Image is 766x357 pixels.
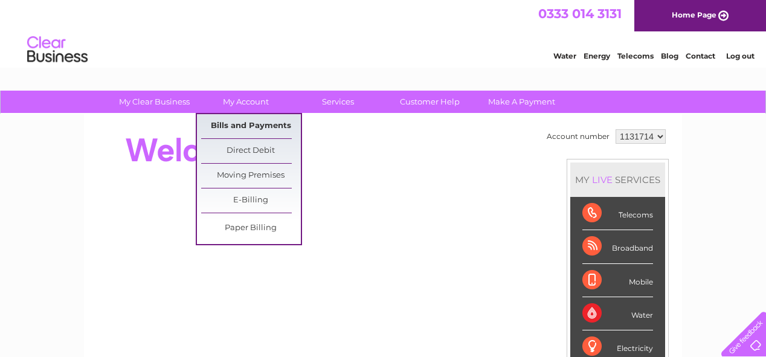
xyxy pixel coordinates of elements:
[201,216,301,240] a: Paper Billing
[27,31,88,68] img: logo.png
[288,91,388,113] a: Services
[553,51,576,60] a: Water
[582,197,653,230] div: Telecoms
[201,188,301,213] a: E-Billing
[544,126,613,147] td: Account number
[582,264,653,297] div: Mobile
[617,51,654,60] a: Telecoms
[582,230,653,263] div: Broadband
[105,91,204,113] a: My Clear Business
[201,114,301,138] a: Bills and Payments
[726,51,755,60] a: Log out
[538,6,622,21] a: 0333 014 3131
[98,7,669,59] div: Clear Business is a trading name of Verastar Limited (registered in [GEOGRAPHIC_DATA] No. 3667643...
[201,164,301,188] a: Moving Premises
[584,51,610,60] a: Energy
[472,91,571,113] a: Make A Payment
[582,297,653,330] div: Water
[196,91,296,113] a: My Account
[590,174,615,185] div: LIVE
[570,162,665,197] div: MY SERVICES
[661,51,678,60] a: Blog
[686,51,715,60] a: Contact
[380,91,480,113] a: Customer Help
[201,139,301,163] a: Direct Debit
